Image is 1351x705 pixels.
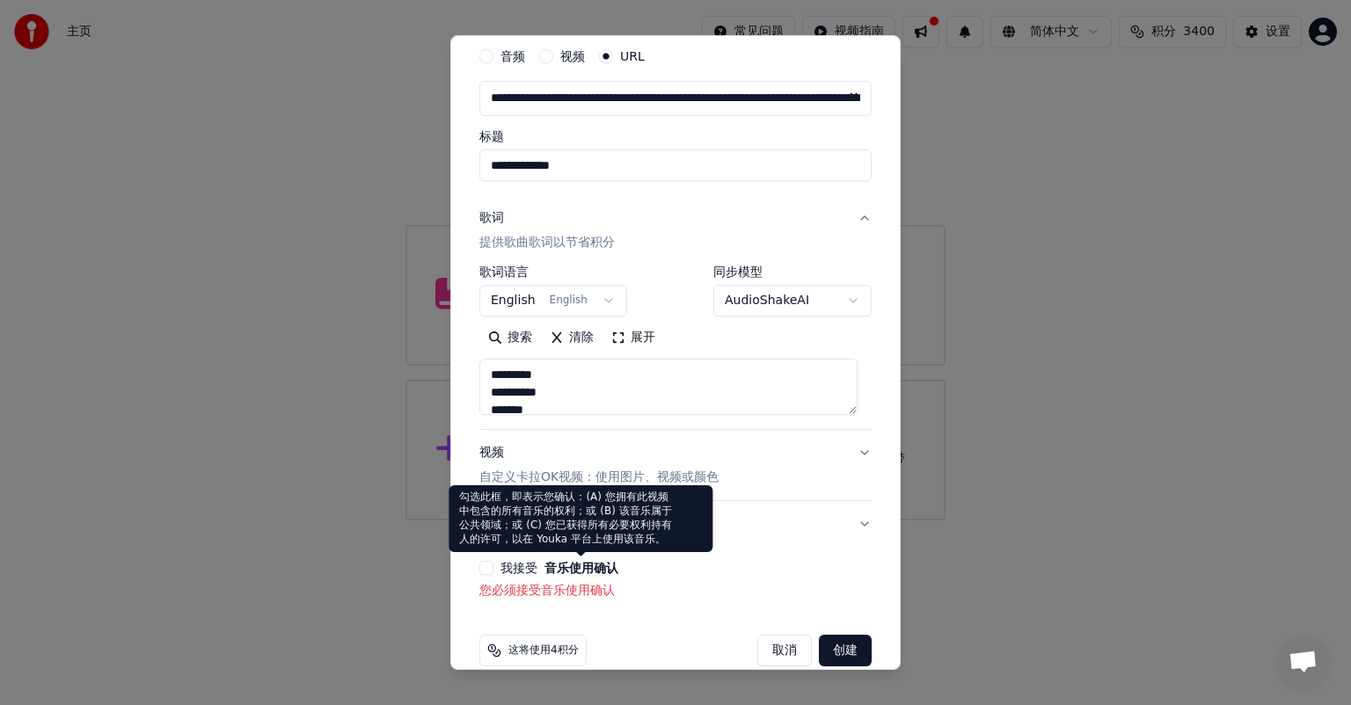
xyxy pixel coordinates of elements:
[479,209,504,227] div: 歌词
[479,265,872,429] div: 歌词提供歌曲歌词以节省积分
[541,323,602,352] button: 清除
[479,265,627,278] label: 歌词语言
[479,582,872,600] p: 您必须接受音乐使用确认
[713,265,872,278] label: 同步模型
[479,130,872,142] label: 标题
[479,469,719,486] p: 自定义卡拉OK视频：使用图片、视频或颜色
[449,485,712,552] div: 勾选此框，即表示您确认：(A) 您拥有此视频中包含的所有音乐的权利；或 (B) 该音乐属于公共领域；或 (C) 您已获得所有必要权利持有人的许可，以在 Youka 平台上使用该音乐。
[819,635,872,666] button: 创建
[479,234,615,251] p: 提供歌曲歌词以节省积分
[479,444,719,486] div: 视频
[602,323,664,352] button: 展开
[500,562,618,574] label: 我接受
[479,430,872,500] button: 视频自定义卡拉OK视频：使用图片、视频或颜色
[479,195,872,265] button: 歌词提供歌曲歌词以节省积分
[757,635,812,666] button: 取消
[560,50,585,62] label: 视频
[544,562,618,574] button: 我接受
[620,50,645,62] label: URL
[508,643,579,658] span: 这将使用4积分
[479,323,541,352] button: 搜索
[500,50,525,62] label: 音频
